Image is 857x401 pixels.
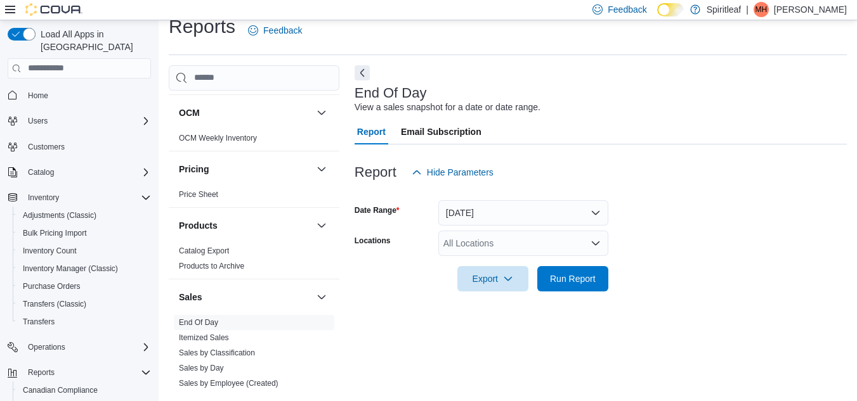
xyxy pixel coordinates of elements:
[3,163,156,181] button: Catalog
[179,133,257,143] span: OCM Weekly Inventory
[3,112,156,130] button: Users
[401,119,481,144] span: Email Subscription
[179,106,311,119] button: OCM
[179,163,209,175] h3: Pricing
[537,266,608,291] button: Run Report
[179,379,278,388] a: Sales by Employee (Created)
[3,137,156,156] button: Customers
[657,3,684,16] input: Dark Mode
[457,266,528,291] button: Export
[314,105,329,120] button: OCM
[179,189,218,200] span: Price Sheet
[23,385,98,395] span: Canadian Compliance
[23,281,81,291] span: Purchase Orders
[3,364,156,381] button: Reports
[169,243,339,279] div: Products
[18,226,92,241] a: Bulk Pricing Import
[13,381,156,399] button: Canadian Compliance
[18,243,151,258] span: Inventory Count
[18,243,82,258] a: Inventory Count
[746,2,749,17] p: |
[28,367,55,378] span: Reports
[179,261,244,271] span: Products to Archive
[23,340,151,355] span: Operations
[3,189,156,207] button: Inventory
[13,277,156,295] button: Purchase Orders
[169,14,235,39] h1: Reports
[23,210,96,220] span: Adjustments (Classic)
[179,246,229,255] a: Catalog Export
[23,299,86,309] span: Transfers (Classic)
[23,365,60,380] button: Reports
[179,134,257,143] a: OCM Weekly Inventory
[591,238,601,248] button: Open list of options
[23,113,151,129] span: Users
[550,272,596,285] span: Run Report
[18,279,86,294] a: Purchase Orders
[23,340,70,355] button: Operations
[427,166,494,179] span: Hide Parameters
[23,317,55,327] span: Transfers
[179,219,311,232] button: Products
[179,378,278,388] span: Sales by Employee (Created)
[355,165,396,180] h3: Report
[355,65,370,80] button: Next
[23,365,151,380] span: Reports
[438,200,608,226] button: [DATE]
[243,18,307,43] a: Feedback
[23,165,59,180] button: Catalog
[13,260,156,277] button: Inventory Manager (Classic)
[355,101,540,114] div: View a sales snapshot for a date or date range.
[3,338,156,356] button: Operations
[774,2,847,17] p: [PERSON_NAME]
[28,342,65,352] span: Operations
[754,2,769,17] div: Matthew H
[465,266,521,291] span: Export
[608,3,646,16] span: Feedback
[28,116,48,126] span: Users
[36,28,151,53] span: Load All Apps in [GEOGRAPHIC_DATA]
[179,262,244,271] a: Products to Archive
[179,291,202,303] h3: Sales
[756,2,768,17] span: MH
[18,226,151,241] span: Bulk Pricing Import
[657,16,658,17] span: Dark Mode
[263,24,302,37] span: Feedback
[18,261,123,276] a: Inventory Manager (Classic)
[28,167,54,177] span: Catalog
[23,139,70,155] a: Customers
[169,130,339,151] div: OCM
[23,190,151,205] span: Inventory
[179,333,229,342] a: Itemized Sales
[18,208,101,223] a: Adjustments (Classic)
[3,86,156,105] button: Home
[355,86,427,101] h3: End Of Day
[179,364,224,372] a: Sales by Day
[314,218,329,233] button: Products
[18,383,151,398] span: Canadian Compliance
[23,228,87,238] span: Bulk Pricing Import
[179,246,229,256] span: Catalog Export
[25,3,82,16] img: Cova
[314,162,329,177] button: Pricing
[179,190,218,199] a: Price Sheet
[18,314,151,329] span: Transfers
[18,296,151,312] span: Transfers (Classic)
[23,88,53,103] a: Home
[179,348,255,358] span: Sales by Classification
[179,291,311,303] button: Sales
[179,219,218,232] h3: Products
[18,383,103,398] a: Canadian Compliance
[23,165,151,180] span: Catalog
[13,295,156,313] button: Transfers (Classic)
[179,163,311,175] button: Pricing
[28,193,59,203] span: Inventory
[179,318,218,327] a: End Of Day
[355,236,391,246] label: Locations
[179,106,200,119] h3: OCM
[179,333,229,343] span: Itemized Sales
[23,87,151,103] span: Home
[18,261,151,276] span: Inventory Manager (Classic)
[13,242,156,260] button: Inventory Count
[18,279,151,294] span: Purchase Orders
